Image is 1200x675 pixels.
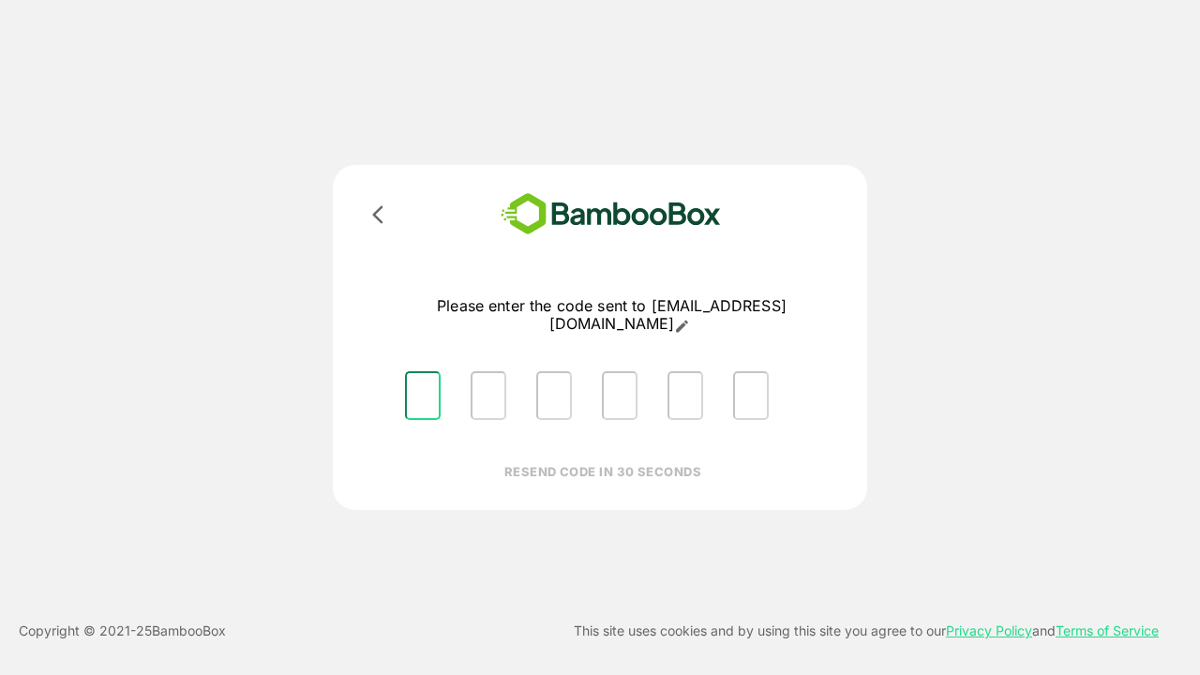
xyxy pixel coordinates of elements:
input: Please enter OTP character 2 [471,371,506,420]
input: Please enter OTP character 6 [733,371,769,420]
input: Please enter OTP character 1 [405,371,441,420]
p: This site uses cookies and by using this site you agree to our and [574,620,1159,642]
img: bamboobox [473,187,748,241]
p: Please enter the code sent to [EMAIL_ADDRESS][DOMAIN_NAME] [390,297,833,334]
input: Please enter OTP character 4 [602,371,637,420]
input: Please enter OTP character 5 [667,371,703,420]
a: Privacy Policy [946,622,1032,638]
a: Terms of Service [1056,622,1159,638]
input: Please enter OTP character 3 [536,371,572,420]
p: Copyright © 2021- 25 BambooBox [19,620,226,642]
